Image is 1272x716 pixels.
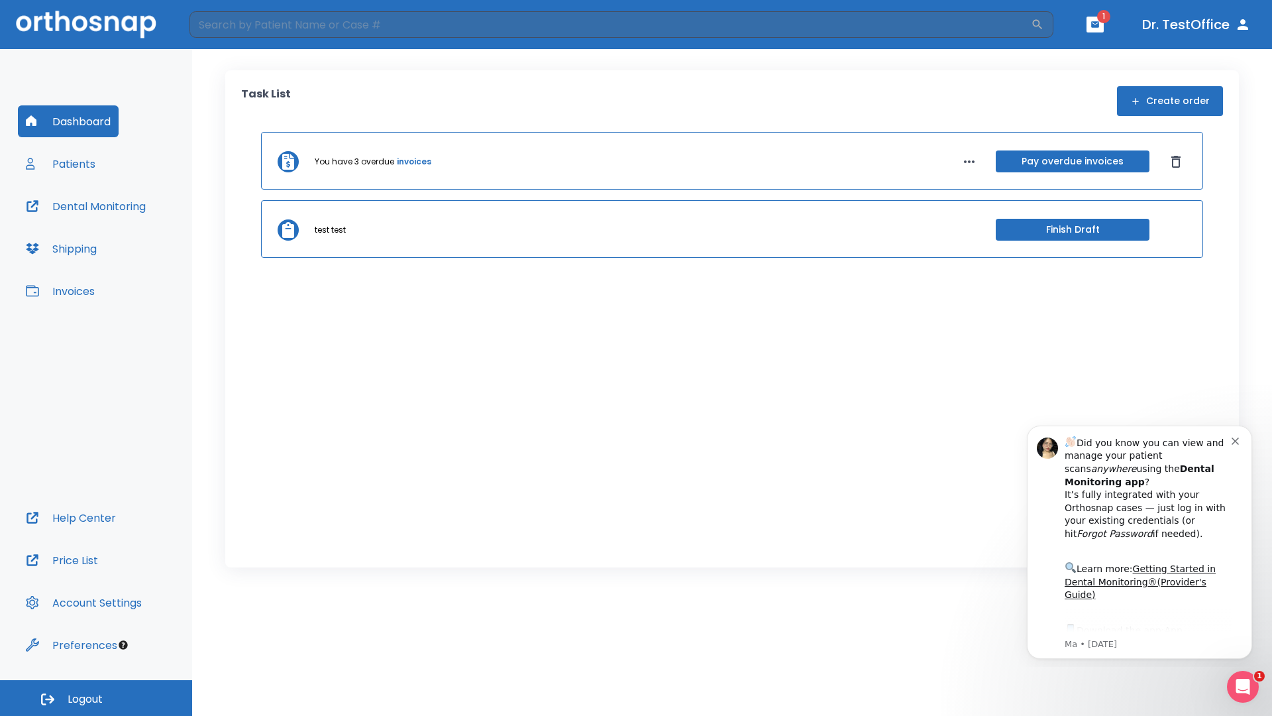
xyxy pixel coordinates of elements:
[58,225,225,237] p: Message from Ma, sent 4w ago
[1254,671,1265,682] span: 1
[18,544,106,576] button: Price List
[68,692,103,707] span: Logout
[1007,414,1272,667] iframe: Intercom notifications message
[58,211,176,235] a: App Store
[397,156,431,168] a: invoices
[315,224,346,236] p: test test
[1097,10,1110,23] span: 1
[18,190,154,222] button: Dental Monitoring
[117,639,129,651] div: Tooltip anchor
[18,275,103,307] button: Invoices
[18,502,124,534] button: Help Center
[16,11,156,38] img: Orthosnap
[18,629,125,661] button: Preferences
[996,219,1149,241] button: Finish Draft
[225,21,235,31] button: Dismiss notification
[18,148,103,180] button: Patients
[1165,151,1187,172] button: Dismiss
[18,105,119,137] button: Dashboard
[1137,13,1256,36] button: Dr. TestOffice
[18,587,150,619] button: Account Settings
[315,156,394,168] p: You have 3 overdue
[189,11,1031,38] input: Search by Patient Name or Case #
[241,86,291,116] p: Task List
[996,150,1149,172] button: Pay overdue invoices
[58,208,225,276] div: Download the app: | ​ Let us know if you need help getting started!
[1117,86,1223,116] button: Create order
[1227,671,1259,703] iframe: Intercom live chat
[18,233,105,265] button: Shipping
